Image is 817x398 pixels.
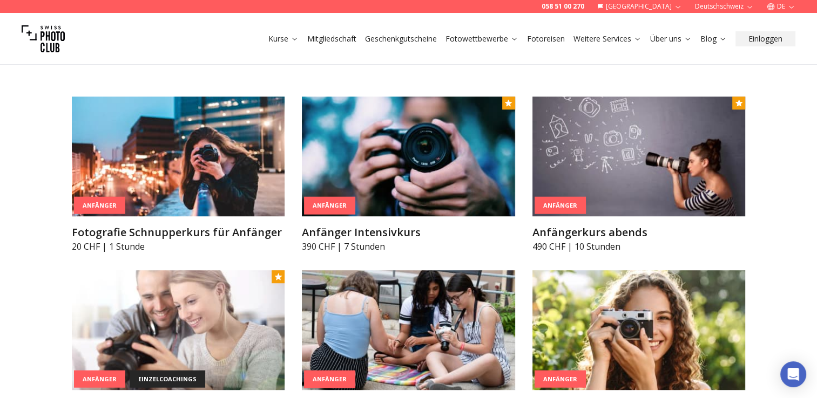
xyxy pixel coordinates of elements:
[780,361,806,387] div: Open Intercom Messenger
[361,31,441,46] button: Geschenkgutscheine
[72,97,285,253] a: Fotografie Schnupperkurs für AnfängerAnfängerFotografie Schnupperkurs für Anfänger20 CHF | 1 Stunde
[22,17,65,60] img: Swiss photo club
[573,33,642,44] a: Weitere Services
[535,370,586,388] div: Anfänger
[700,33,727,44] a: Blog
[74,196,125,214] div: Anfänger
[527,33,565,44] a: Fotoreisen
[532,240,746,253] p: 490 CHF | 10 Stunden
[302,240,515,253] p: 390 CHF | 7 Stunden
[532,97,746,216] img: Anfängerkurs abends
[365,33,437,44] a: Geschenkgutscheine
[445,33,518,44] a: Fotowettbewerbe
[303,31,361,46] button: Mitgliedschaft
[646,31,696,46] button: Über uns
[302,270,515,390] img: Photography Class for Teens
[532,270,746,390] img: Photography Summer Camp for Teens | 5-Day Creative Workshop
[72,240,285,253] p: 20 CHF | 1 Stunde
[72,270,285,390] img: PRIVATKURS - dein Einzelcoaching für Fotografie
[302,225,515,240] h3: Anfänger Intensivkurs
[72,225,285,240] h3: Fotografie Schnupperkurs für Anfänger
[532,97,746,253] a: Anfängerkurs abendsAnfängerAnfängerkurs abends490 CHF | 10 Stunden
[302,97,515,253] a: Anfänger IntensivkursAnfängerAnfänger Intensivkurs390 CHF | 7 Stunden
[304,370,355,388] div: Anfänger
[304,197,355,215] div: Anfänger
[307,33,356,44] a: Mitgliedschaft
[696,31,731,46] button: Blog
[441,31,523,46] button: Fotowettbewerbe
[569,31,646,46] button: Weitere Services
[74,370,125,388] div: Anfänger
[535,196,586,214] div: Anfänger
[542,2,584,11] a: 058 51 00 270
[735,31,795,46] button: Einloggen
[130,370,205,388] div: einzelcoachings
[264,31,303,46] button: Kurse
[268,33,299,44] a: Kurse
[650,33,692,44] a: Über uns
[72,97,285,216] img: Fotografie Schnupperkurs für Anfänger
[523,31,569,46] button: Fotoreisen
[532,225,746,240] h3: Anfängerkurs abends
[302,97,515,216] img: Anfänger Intensivkurs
